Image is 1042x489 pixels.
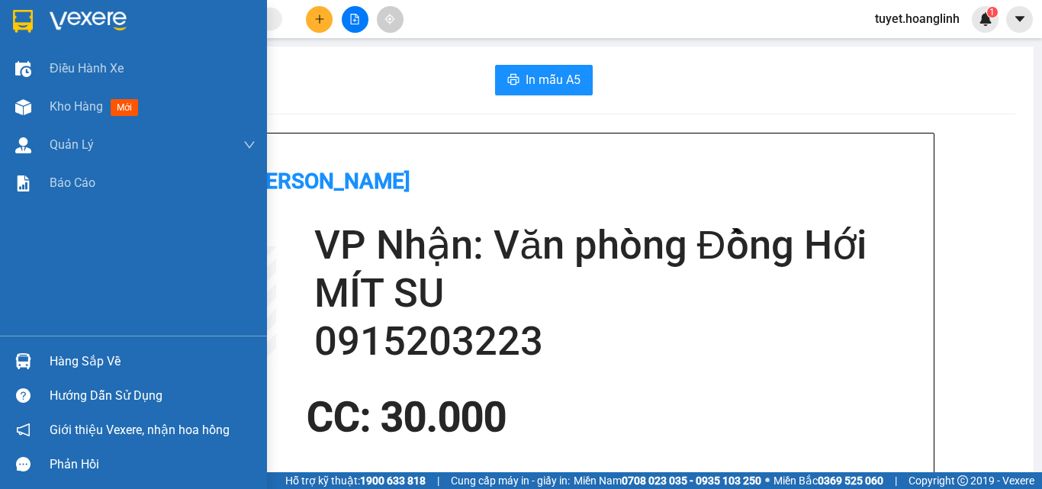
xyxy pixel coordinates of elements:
img: warehouse-icon [15,99,31,115]
span: Báo cáo [50,173,95,192]
strong: 1900 633 818 [360,475,426,487]
span: caret-down [1013,12,1027,26]
img: icon-new-feature [979,12,992,26]
h2: 0915203223 [314,317,926,365]
img: logo-vxr [13,10,33,33]
span: printer [507,73,519,88]
button: caret-down [1006,6,1033,33]
span: ⚪️ [765,478,770,484]
span: file-add [349,14,360,24]
h2: VP Nhận: Văn phòng Đồng Hới [314,221,926,269]
span: mới [111,99,138,116]
div: Hướng dẫn sử dụng [50,384,256,407]
span: 1 [989,7,995,18]
span: Cung cấp máy in - giấy in: [451,472,570,489]
span: In mẫu A5 [526,70,580,89]
div: CC : 30.000 [297,394,516,440]
span: message [16,457,31,471]
strong: 0708 023 035 - 0935 103 250 [622,475,761,487]
div: Phản hồi [50,453,256,476]
span: aim [384,14,395,24]
button: file-add [342,6,368,33]
strong: 0369 525 060 [818,475,883,487]
b: [PERSON_NAME] [246,169,410,194]
span: Miền Bắc [773,472,883,489]
sup: 1 [987,7,998,18]
span: Kho hàng [50,99,103,114]
img: warehouse-icon [15,353,31,369]
span: | [895,472,897,489]
span: | [437,472,439,489]
span: notification [16,423,31,437]
span: Hỗ trợ kỹ thuật: [285,472,426,489]
button: plus [306,6,333,33]
span: plus [314,14,325,24]
div: Hàng sắp về [50,350,256,373]
img: solution-icon [15,175,31,191]
span: copyright [957,475,968,486]
button: aim [377,6,404,33]
span: down [243,139,256,151]
span: tuyet.hoanglinh [863,9,972,28]
span: Điều hành xe [50,59,124,78]
img: warehouse-icon [15,137,31,153]
button: printerIn mẫu A5 [495,65,593,95]
span: Quản Lý [50,135,94,154]
span: question-circle [16,388,31,403]
img: warehouse-icon [15,61,31,77]
h2: MÍT SU [314,269,926,317]
span: Giới thiệu Vexere, nhận hoa hồng [50,420,230,439]
span: Miền Nam [574,472,761,489]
